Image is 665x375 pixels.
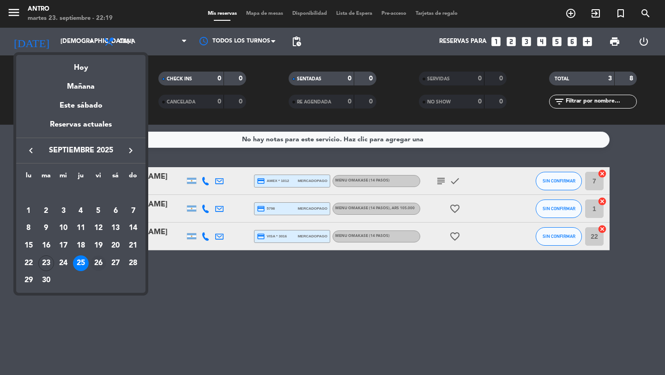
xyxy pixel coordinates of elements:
[55,255,71,271] div: 24
[16,55,145,74] div: Hoy
[91,255,106,271] div: 26
[90,170,107,185] th: viernes
[38,203,54,219] div: 2
[38,255,54,271] div: 23
[108,220,123,236] div: 13
[72,170,90,185] th: jueves
[20,237,37,254] td: 15 de septiembre de 2025
[72,202,90,220] td: 4 de septiembre de 2025
[20,220,37,237] td: 8 de septiembre de 2025
[73,203,89,219] div: 4
[21,220,36,236] div: 8
[73,238,89,254] div: 18
[90,254,107,272] td: 26 de septiembre de 2025
[21,203,36,219] div: 1
[73,255,89,271] div: 25
[55,203,71,219] div: 3
[25,145,36,156] i: keyboard_arrow_left
[37,254,55,272] td: 23 de septiembre de 2025
[91,203,106,219] div: 5
[23,145,39,157] button: keyboard_arrow_left
[125,220,141,236] div: 14
[72,254,90,272] td: 25 de septiembre de 2025
[54,237,72,254] td: 17 de septiembre de 2025
[54,202,72,220] td: 3 de septiembre de 2025
[107,202,125,220] td: 6 de septiembre de 2025
[72,220,90,237] td: 11 de septiembre de 2025
[37,272,55,290] td: 30 de septiembre de 2025
[91,220,106,236] div: 12
[90,237,107,254] td: 19 de septiembre de 2025
[38,220,54,236] div: 9
[107,254,125,272] td: 27 de septiembre de 2025
[90,202,107,220] td: 5 de septiembre de 2025
[122,145,139,157] button: keyboard_arrow_right
[16,119,145,138] div: Reservas actuales
[55,238,71,254] div: 17
[125,203,141,219] div: 7
[107,220,125,237] td: 13 de septiembre de 2025
[54,254,72,272] td: 24 de septiembre de 2025
[37,220,55,237] td: 9 de septiembre de 2025
[54,220,72,237] td: 10 de septiembre de 2025
[124,220,142,237] td: 14 de septiembre de 2025
[37,202,55,220] td: 2 de septiembre de 2025
[20,272,37,290] td: 29 de septiembre de 2025
[55,220,71,236] div: 10
[16,93,145,119] div: Este sábado
[16,74,145,93] div: Mañana
[108,255,123,271] div: 27
[124,170,142,185] th: domingo
[107,170,125,185] th: sábado
[37,170,55,185] th: martes
[72,237,90,254] td: 18 de septiembre de 2025
[125,145,136,156] i: keyboard_arrow_right
[73,220,89,236] div: 11
[20,185,142,202] td: SEP.
[124,254,142,272] td: 28 de septiembre de 2025
[108,203,123,219] div: 6
[20,170,37,185] th: lunes
[108,238,123,254] div: 20
[39,145,122,157] span: septiembre 2025
[124,237,142,254] td: 21 de septiembre de 2025
[20,202,37,220] td: 1 de septiembre de 2025
[125,238,141,254] div: 21
[21,272,36,288] div: 29
[20,254,37,272] td: 22 de septiembre de 2025
[125,255,141,271] div: 28
[37,237,55,254] td: 16 de septiembre de 2025
[38,238,54,254] div: 16
[91,238,106,254] div: 19
[21,255,36,271] div: 22
[38,272,54,288] div: 30
[124,202,142,220] td: 7 de septiembre de 2025
[21,238,36,254] div: 15
[107,237,125,254] td: 20 de septiembre de 2025
[90,220,107,237] td: 12 de septiembre de 2025
[54,170,72,185] th: miércoles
